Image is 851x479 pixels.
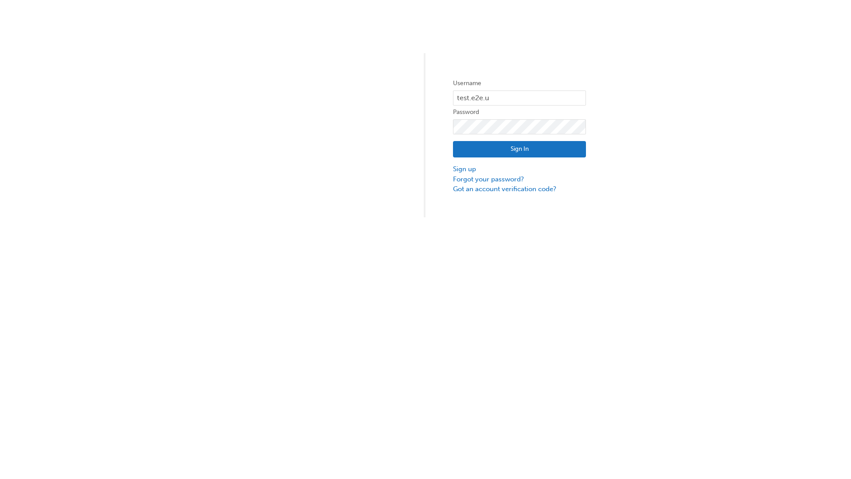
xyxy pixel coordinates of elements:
[453,174,586,185] a: Forgot your password?
[453,90,586,106] input: Username
[453,184,586,194] a: Got an account verification code?
[453,164,586,174] a: Sign up
[453,107,586,118] label: Password
[453,141,586,158] button: Sign In
[453,78,586,89] label: Username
